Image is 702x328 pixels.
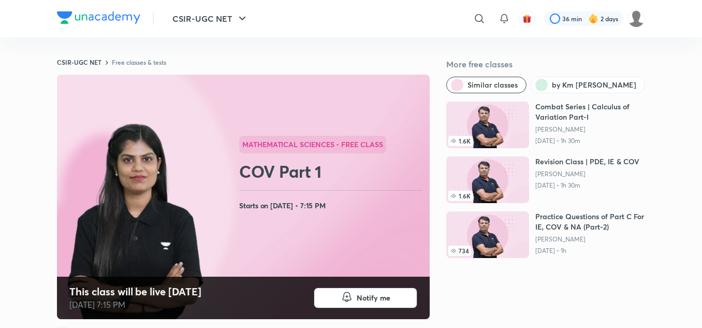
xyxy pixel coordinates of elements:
p: [DATE] 7:15 PM [69,298,201,311]
a: Free classes & tests [112,58,166,66]
span: 1.6K [448,191,473,201]
a: [PERSON_NAME] [535,170,639,178]
button: Similar classes [446,77,526,93]
a: Company Logo [57,11,140,26]
span: 1.6K [448,136,473,146]
h6: Practice Questions of Part C For IE, COV & NA (Part-2) [535,211,645,232]
h6: Combat Series | Calculus of Variation Part-I [535,102,645,122]
img: Company Logo [57,11,140,24]
span: Notify me [357,293,390,303]
p: [DATE] • 1h [535,247,645,255]
a: [PERSON_NAME] [535,235,645,244]
p: [DATE] • 1h 30m [535,137,645,145]
img: roshni [627,10,645,27]
button: Notify me [314,288,417,308]
h5: More free classes [446,58,645,70]
h2: COV Part 1 [239,161,426,182]
img: avatar [522,14,532,23]
p: [DATE] • 1h 30m [535,181,639,190]
img: streak [588,13,598,24]
h6: Revision Class | PDE, IE & COV [535,156,639,167]
button: CSIR-UGC NET [166,8,255,29]
span: Similar classes [467,80,518,90]
button: by Km Neetu Gupta [531,77,645,93]
a: [PERSON_NAME] [535,125,645,134]
span: by Km Neetu Gupta [552,80,636,90]
a: CSIR-UGC NET [57,58,101,66]
button: avatar [519,10,535,27]
span: 734 [448,246,471,256]
h4: Starts on [DATE] • 7:15 PM [239,199,426,212]
h4: This class will be live [DATE] [69,285,201,298]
